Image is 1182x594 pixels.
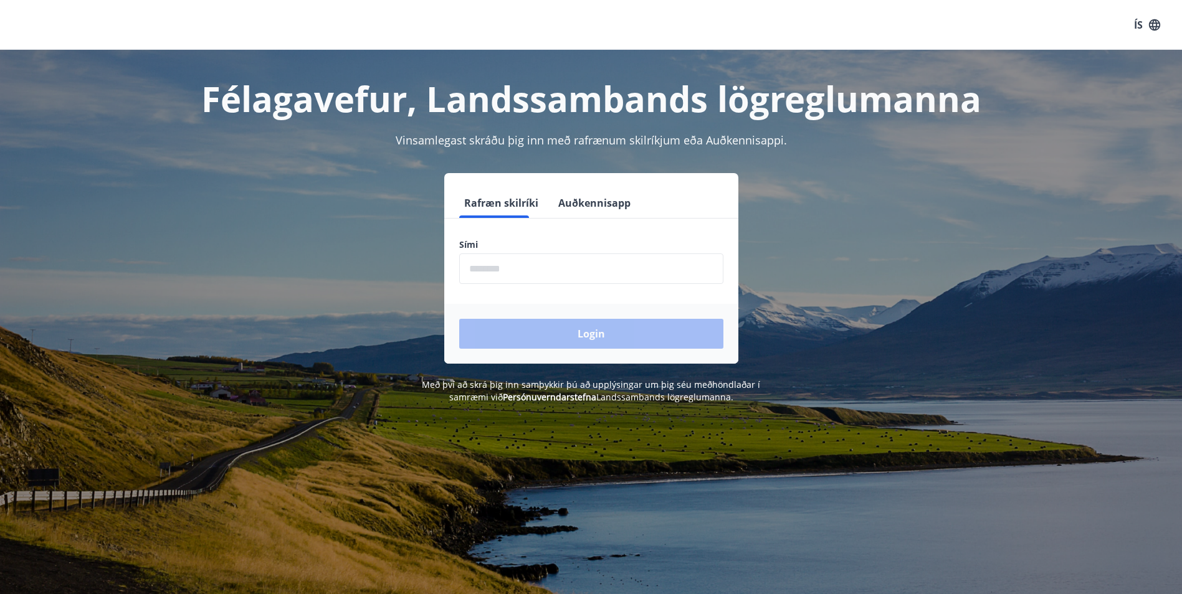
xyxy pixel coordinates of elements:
span: Með því að skrá þig inn samþykkir þú að upplýsingar um þig séu meðhöndlaðar í samræmi við Landssa... [422,379,760,403]
button: ÍS [1127,14,1167,36]
button: Auðkennisapp [553,188,636,218]
label: Sími [459,238,723,251]
span: Vinsamlegast skráðu þig inn með rafrænum skilríkjum eða Auðkennisappi. [396,133,787,148]
a: Persónuverndarstefna [503,391,596,403]
h1: Félagavefur, Landssambands lögreglumanna [158,75,1025,122]
button: Rafræn skilríki [459,188,543,218]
